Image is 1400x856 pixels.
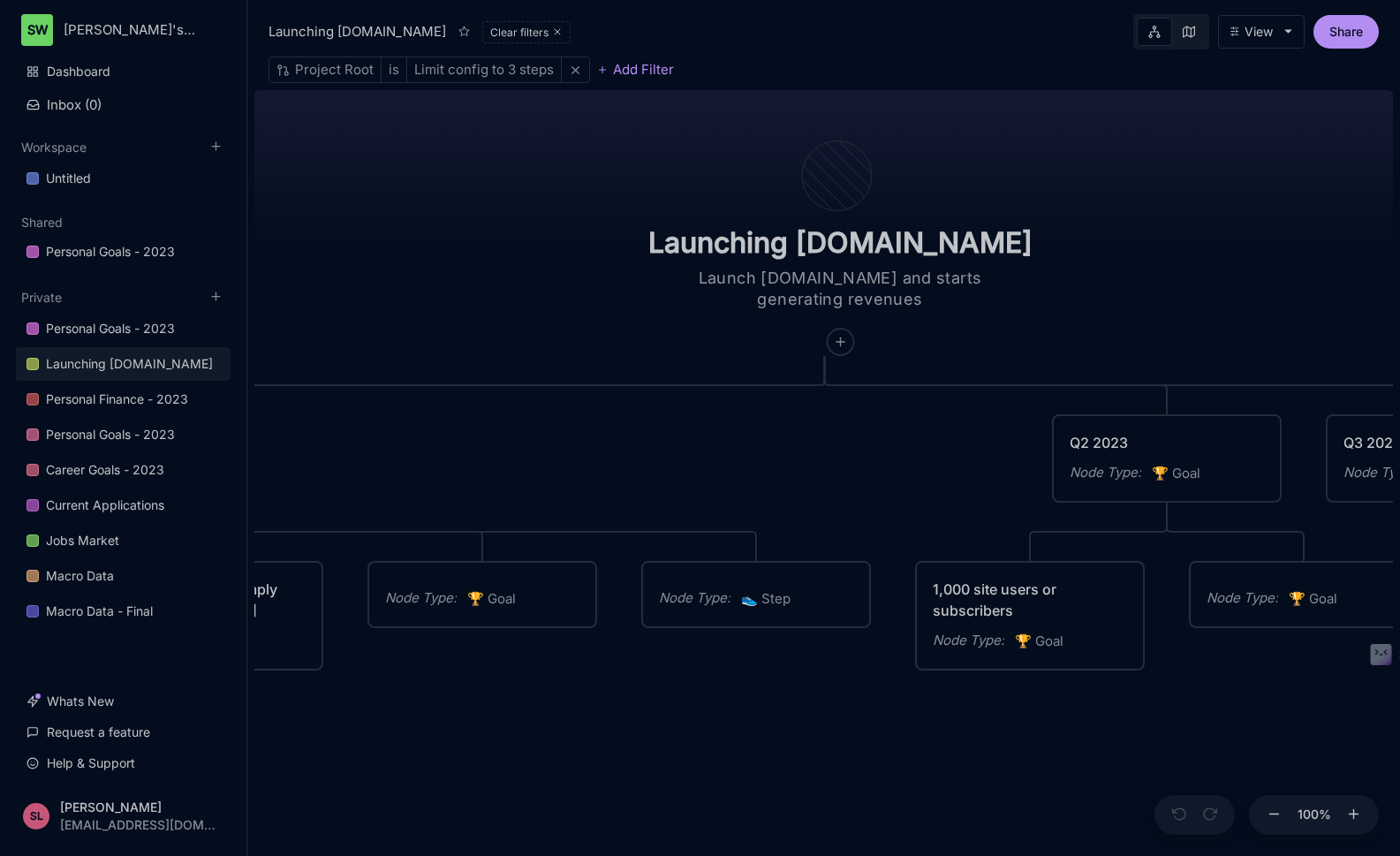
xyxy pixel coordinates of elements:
[46,353,213,375] div: Launching [DOMAIN_NAME]
[597,59,674,80] button: Add Filter
[490,26,552,39] span: Clear filters
[16,347,231,382] div: Launching [DOMAIN_NAME]
[640,560,872,629] div: Node Type:👟Step
[467,588,516,610] span: Goal
[21,215,63,230] button: Shared
[1293,795,1336,836] button: 100%
[16,790,231,842] button: SL[PERSON_NAME][EMAIL_ADDRESS][DOMAIN_NAME]
[16,559,231,594] div: Macro Data
[1207,587,1278,609] div: Node Type :
[16,595,231,628] a: Macro Data - Final
[23,803,49,829] div: SL
[16,489,231,522] a: Current Applications
[16,235,231,269] div: Personal Goals - 2023
[933,579,1127,621] div: 1,000 site users or subscribers
[741,588,791,610] span: Step
[1245,25,1273,39] div: View
[16,383,231,417] div: Personal Finance - 2023
[21,14,225,46] button: SW[PERSON_NAME]'s Workspace
[407,57,561,82] button: Limit config to 3 steps
[46,565,114,587] div: Macro Data
[1070,432,1264,453] div: Q2 2023
[269,57,381,82] div: Project Root
[659,587,730,609] div: Node Type :
[21,14,53,46] div: SW
[16,383,231,416] a: Personal Finance - 2023
[16,418,231,451] a: Personal Goals - 2023
[16,162,231,196] div: Untitled
[914,560,1146,671] div: 1,000 site users or subscribersNode Type:🏆Goal
[1152,463,1200,484] span: Goal
[16,235,231,269] a: Personal Goals - 2023
[60,800,216,814] div: [PERSON_NAME]
[1070,462,1141,483] div: Node Type :
[1218,15,1305,49] button: View
[16,89,231,120] button: Inbox (0)
[21,140,87,155] button: Workspace
[933,630,1004,651] div: Node Type :
[16,559,231,593] a: Macro Data
[16,746,231,780] a: Help & Support
[619,83,1062,357] div: Launch [DOMAIN_NAME] and starts generating revenues
[64,22,197,38] div: [PERSON_NAME]'s Workspace
[482,21,571,43] button: Clear filters
[46,389,188,410] div: Personal Finance - 2023
[269,21,446,42] div: Launching [DOMAIN_NAME]
[16,716,231,749] a: Request a feature
[16,55,231,88] a: Dashboard
[467,590,488,607] i: 🏆
[16,162,231,195] a: Untitled
[1015,631,1063,652] span: Goal
[1152,465,1172,481] i: 🏆
[16,312,231,345] a: Personal Goals - 2023
[385,587,457,609] div: Node Type :
[16,595,231,629] div: Macro Data - Final
[663,268,1017,310] textarea: Launch [DOMAIN_NAME] and starts generating revenues
[16,230,231,276] div: Shared
[1289,588,1337,610] span: Goal
[16,453,231,487] a: Career Goals - 2023
[1289,590,1309,607] i: 🏆
[1015,633,1035,649] i: 🏆
[16,453,231,488] div: Career Goals - 2023
[46,318,175,339] div: Personal Goals - 2023
[414,59,554,80] div: Limit config to 3 steps
[46,530,119,551] div: Jobs Market
[46,424,175,445] div: Personal Goals - 2023
[16,489,231,523] div: Current Applications
[46,601,153,622] div: Macro Data - Final
[16,156,231,202] div: Workspace
[1313,15,1379,49] button: Share
[1051,413,1283,504] div: Q2 2023Node Type:🏆Goal
[382,57,406,82] button: is
[16,347,231,381] a: Launching [DOMAIN_NAME]
[608,59,674,80] span: Add Filter
[367,560,598,629] div: Node Type:🏆Goal
[46,459,164,481] div: Career Goals - 2023
[16,524,231,557] a: Jobs Market
[16,685,231,718] a: Whats New
[16,307,231,635] div: Private
[46,241,175,262] div: Personal Goals - 2023
[21,290,62,305] button: Private
[60,818,216,831] div: [EMAIL_ADDRESS][DOMAIN_NAME]
[46,168,91,189] div: Untitled
[16,418,231,452] div: Personal Goals - 2023
[741,590,761,607] i: 👟
[46,495,164,516] div: Current Applications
